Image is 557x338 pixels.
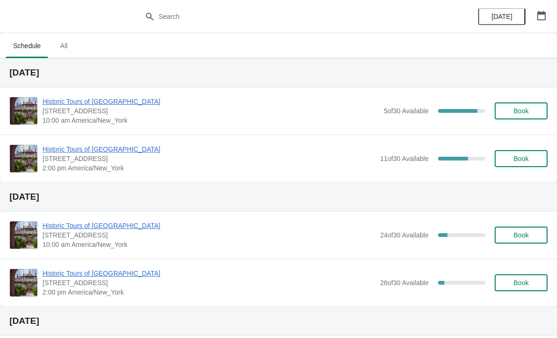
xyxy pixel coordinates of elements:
span: 24 of 30 Available [380,231,429,239]
input: Search [158,8,418,25]
button: Book [495,102,548,119]
h2: [DATE] [9,192,548,202]
img: Historic Tours of Flagler College | 74 King Street, St. Augustine, FL, USA | 10:00 am America/New... [10,221,37,249]
span: Historic Tours of [GEOGRAPHIC_DATA] [42,269,375,278]
span: All [52,37,76,54]
h2: [DATE] [9,316,548,326]
span: Book [514,279,529,287]
span: Historic Tours of [GEOGRAPHIC_DATA] [42,144,375,154]
span: 11 of 30 Available [380,155,429,162]
span: 10:00 am America/New_York [42,240,375,249]
span: Book [514,155,529,162]
span: Historic Tours of [GEOGRAPHIC_DATA] [42,97,379,106]
span: 5 of 30 Available [384,107,429,115]
button: Book [495,274,548,291]
span: 2:00 pm America/New_York [42,163,375,173]
span: [STREET_ADDRESS] [42,106,379,116]
img: Historic Tours of Flagler College | 74 King Street, St. Augustine, FL, USA | 2:00 pm America/New_... [10,145,37,172]
button: Book [495,227,548,244]
span: Historic Tours of [GEOGRAPHIC_DATA] [42,221,375,230]
span: Book [514,107,529,115]
span: Book [514,231,529,239]
span: [STREET_ADDRESS] [42,230,375,240]
span: 26 of 30 Available [380,279,429,287]
span: Schedule [6,37,48,54]
span: [STREET_ADDRESS] [42,154,375,163]
span: 10:00 am America/New_York [42,116,379,125]
span: [DATE] [491,13,512,20]
button: Book [495,150,548,167]
img: Historic Tours of Flagler College | 74 King Street, St. Augustine, FL, USA | 10:00 am America/New... [10,97,37,125]
span: [STREET_ADDRESS] [42,278,375,287]
button: [DATE] [478,8,525,25]
h2: [DATE] [9,68,548,77]
span: 2:00 pm America/New_York [42,287,375,297]
img: Historic Tours of Flagler College | 74 King Street, St. Augustine, FL, USA | 2:00 pm America/New_... [10,269,37,296]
